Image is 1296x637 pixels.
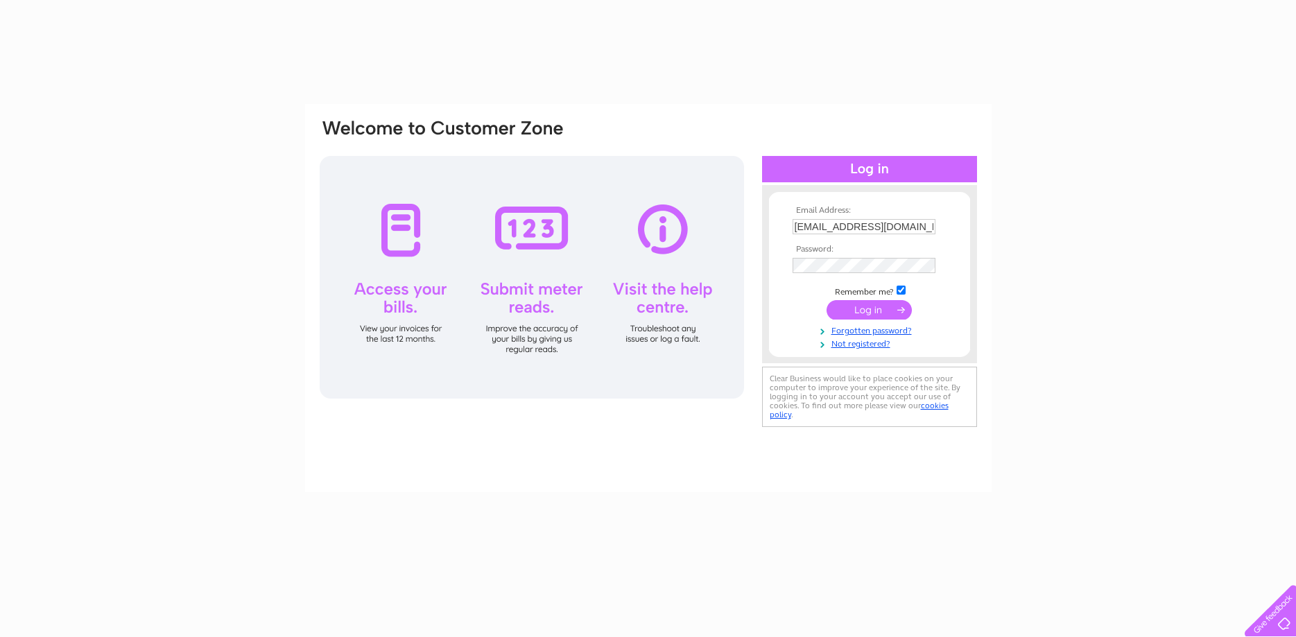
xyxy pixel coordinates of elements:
[770,401,949,419] a: cookies policy
[793,336,950,349] a: Not registered?
[789,245,950,254] th: Password:
[793,323,950,336] a: Forgotten password?
[827,300,912,320] input: Submit
[762,367,977,427] div: Clear Business would like to place cookies on your computer to improve your experience of the sit...
[789,206,950,216] th: Email Address:
[789,283,950,297] td: Remember me?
